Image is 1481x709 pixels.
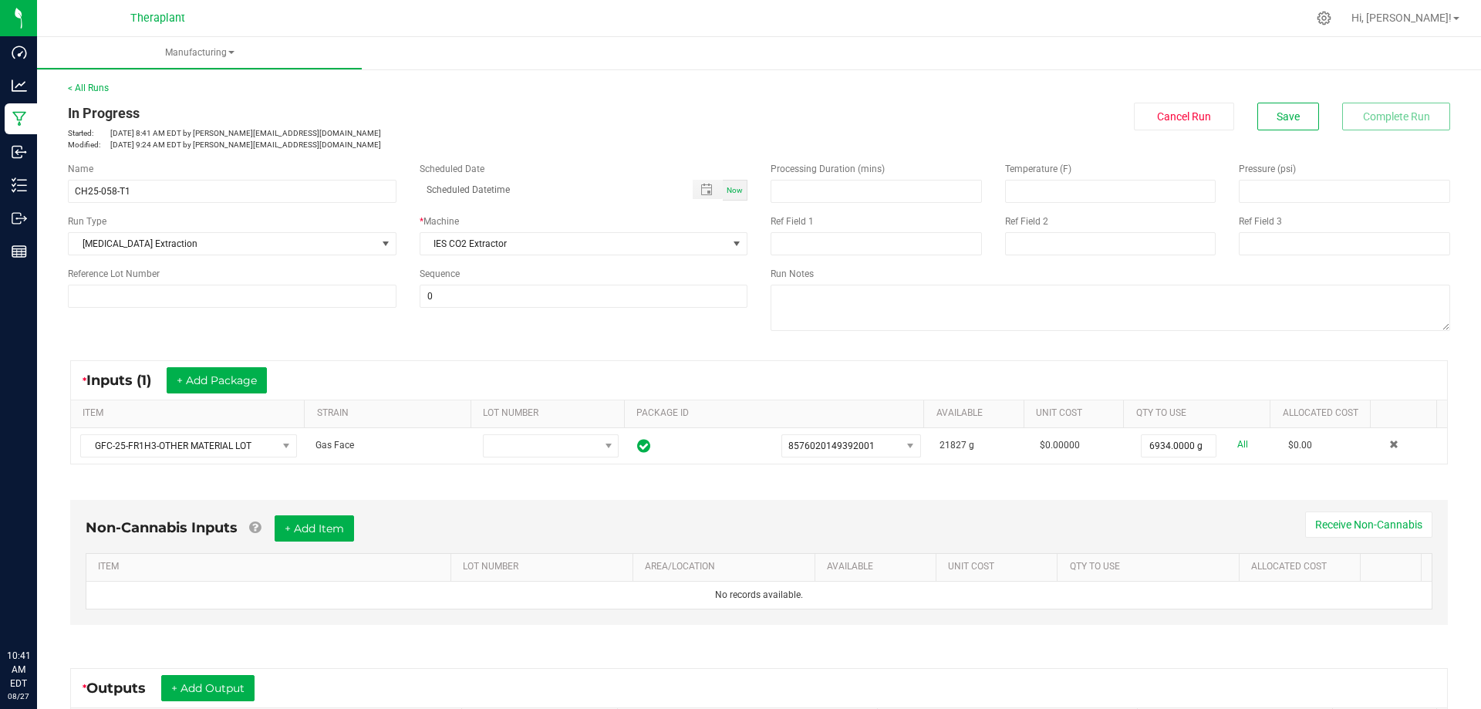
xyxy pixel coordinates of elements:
span: Pressure (psi) [1239,164,1296,174]
a: STRAINSortable [317,407,465,420]
span: Run Notes [771,268,814,279]
span: Outputs [86,680,161,697]
span: In Sync [637,437,650,455]
inline-svg: Inventory [12,177,27,193]
span: Machine [423,216,459,227]
inline-svg: Inbound [12,144,27,160]
a: Manufacturing [37,37,362,69]
span: Sequence [420,268,460,279]
span: Modified: [68,139,110,150]
a: PACKAGE IDSortable [636,407,918,420]
span: Hi, [PERSON_NAME]! [1351,12,1452,24]
span: Now [727,186,743,194]
span: NO DATA FOUND [80,434,297,457]
button: + Add Package [167,367,267,393]
span: 21827 [940,440,967,451]
a: QTY TO USESortable [1136,407,1264,420]
span: Ref Field 3 [1239,216,1282,227]
button: Complete Run [1342,103,1450,130]
span: Save [1277,110,1300,123]
div: Manage settings [1314,11,1334,25]
span: 8576020149392001 [788,441,875,451]
span: Processing Duration (mins) [771,164,885,174]
inline-svg: Manufacturing [12,111,27,127]
span: IES CO2 Extractor [420,233,728,255]
inline-svg: Reports [12,244,27,259]
a: < All Runs [68,83,109,93]
span: Non-Cannabis Inputs [86,519,238,536]
a: All [1237,434,1248,455]
span: Toggle popup [693,180,723,199]
inline-svg: Outbound [12,211,27,226]
button: Receive Non-Cannabis [1305,511,1432,538]
a: Unit CostSortable [1036,407,1118,420]
a: LOT NUMBERSortable [483,407,618,420]
a: Allocated CostSortable [1251,561,1354,573]
p: 08/27 [7,690,30,702]
span: $0.00 [1288,440,1312,451]
button: + Add Item [275,515,354,542]
button: Save [1257,103,1319,130]
a: Sortable [1373,561,1415,573]
a: ITEMSortable [83,407,299,420]
span: Ref Field 1 [771,216,814,227]
span: Cancel Run [1157,110,1211,123]
div: In Progress [68,103,747,123]
iframe: Resource center unread badge [46,583,64,602]
button: + Add Output [161,675,255,701]
span: Reference Lot Number [68,268,160,279]
span: [MEDICAL_DATA] Extraction [69,233,376,255]
a: Allocated CostSortable [1283,407,1365,420]
span: Manufacturing [37,46,362,59]
a: AVAILABLESortable [827,561,930,573]
span: Started: [68,127,110,139]
td: No records available. [86,582,1432,609]
span: Name [68,164,93,174]
p: [DATE] 9:24 AM EDT by [PERSON_NAME][EMAIL_ADDRESS][DOMAIN_NAME] [68,139,747,150]
span: Ref Field 2 [1005,216,1048,227]
a: QTY TO USESortable [1070,561,1233,573]
span: Complete Run [1363,110,1430,123]
span: Scheduled Date [420,164,484,174]
p: [DATE] 8:41 AM EDT by [PERSON_NAME][EMAIL_ADDRESS][DOMAIN_NAME] [68,127,747,139]
span: Temperature (F) [1005,164,1071,174]
iframe: Resource center [15,586,62,632]
a: ITEMSortable [98,561,444,573]
span: $0.00000 [1040,440,1080,451]
span: Run Type [68,214,106,228]
span: Inputs (1) [86,372,167,389]
span: Theraplant [130,12,185,25]
a: AREA/LOCATIONSortable [645,561,808,573]
p: 10:41 AM EDT [7,649,30,690]
a: LOT NUMBERSortable [463,561,626,573]
input: Scheduled Datetime [420,180,677,199]
span: Gas Face [315,440,354,451]
button: Cancel Run [1134,103,1234,130]
a: AVAILABLESortable [936,407,1018,420]
span: g [969,440,974,451]
a: Add Non-Cannabis items that were also consumed in the run (e.g. gloves and packaging); Also add N... [249,519,261,536]
inline-svg: Dashboard [12,45,27,60]
inline-svg: Analytics [12,78,27,93]
a: Unit CostSortable [948,561,1051,573]
span: GFC-25-FR1H3-OTHER MATERIAL LOT [81,435,277,457]
a: Sortable [1382,407,1431,420]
